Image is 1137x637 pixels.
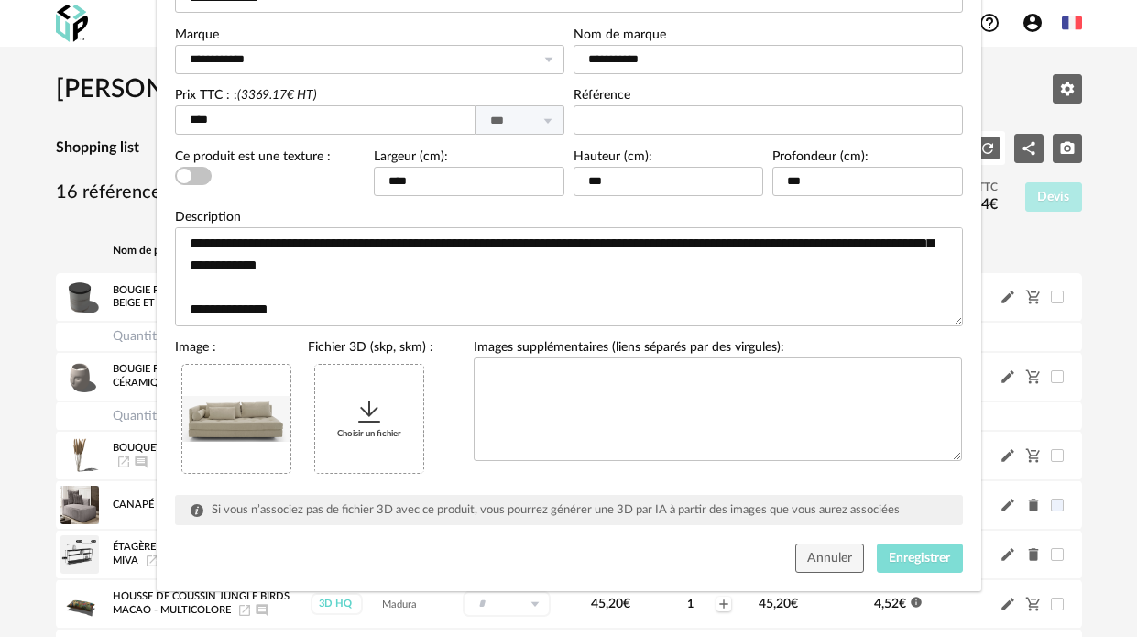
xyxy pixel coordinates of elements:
label: Hauteur (cm): [574,150,652,167]
label: Profondeur (cm): [772,150,869,167]
label: Fichier 3D (skp, skm) : [308,341,433,357]
label: Image : [175,341,216,357]
label: Ce produit est une texture : [175,150,331,167]
label: Description [175,211,241,227]
span: Enregistrer [889,552,950,565]
label: Prix TTC : : [175,89,317,102]
label: Largeur (cm): [374,150,448,167]
label: Nom de marque [574,28,666,45]
button: Enregistrer [877,544,963,573]
i: (3369.17€ HT) [237,89,317,102]
span: Si vous n’associez pas de fichier 3D avec ce produit, vous pourrez générer une 3D par IA à partir... [212,504,900,516]
label: Référence [574,89,630,105]
button: Annuler [795,544,865,573]
label: Images supplémentaires (liens séparés par des virgules): [474,341,784,357]
label: Marque [175,28,219,45]
div: Choisir un fichier [315,365,423,473]
span: Annuler [807,552,852,565]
